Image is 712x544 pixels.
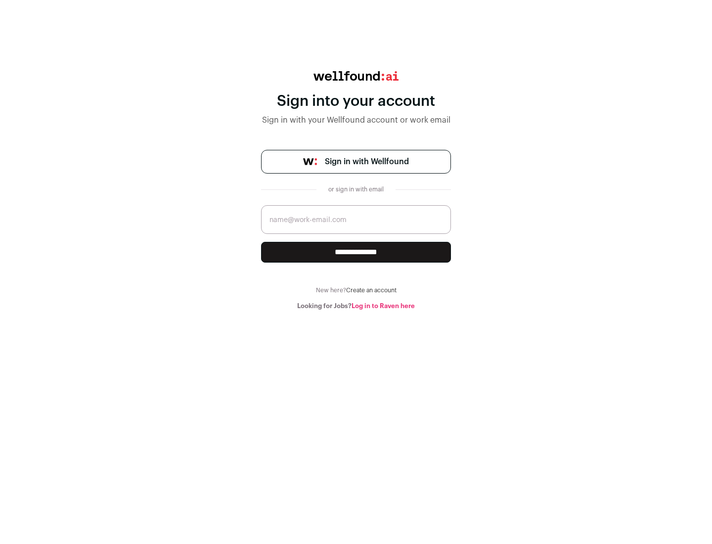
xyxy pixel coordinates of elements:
[261,302,451,310] div: Looking for Jobs?
[261,150,451,174] a: Sign in with Wellfound
[261,286,451,294] div: New here?
[324,185,388,193] div: or sign in with email
[346,287,397,293] a: Create an account
[313,71,399,81] img: wellfound:ai
[261,92,451,110] div: Sign into your account
[352,303,415,309] a: Log in to Raven here
[261,114,451,126] div: Sign in with your Wellfound account or work email
[303,158,317,165] img: wellfound-symbol-flush-black-fb3c872781a75f747ccb3a119075da62bfe97bd399995f84a933054e44a575c4.png
[261,205,451,234] input: name@work-email.com
[325,156,409,168] span: Sign in with Wellfound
